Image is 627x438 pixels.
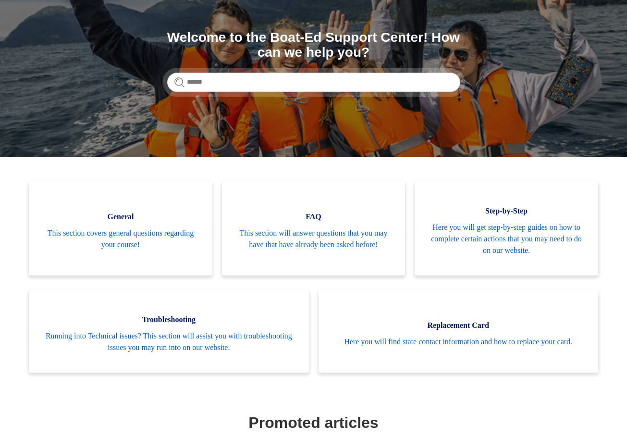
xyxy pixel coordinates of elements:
[333,336,584,348] span: Here you will find state contact information and how to replace your card.
[319,290,598,373] a: Replacement Card Here you will find state contact information and how to replace your card.
[29,290,308,373] a: Troubleshooting Running into Technical issues? This section will assist you with troubleshooting ...
[43,227,198,250] span: This section covers general questions regarding your course!
[167,73,460,92] input: Search
[222,181,406,275] a: FAQ This section will answer questions that you may have that have already been asked before!
[29,181,212,275] a: General This section covers general questions regarding your course!
[43,330,294,353] span: Running into Technical issues? This section will assist you with troubleshooting issues you may r...
[429,205,584,217] span: Step-by-Step
[236,211,391,223] span: FAQ
[429,222,584,256] span: Here you will get step-by-step guides on how to complete certain actions that you may need to do ...
[415,181,598,275] a: Step-by-Step Here you will get step-by-step guides on how to complete certain actions that you ma...
[236,227,391,250] span: This section will answer questions that you may have that have already been asked before!
[31,411,596,434] h1: Promoted articles
[43,314,294,325] span: Troubleshooting
[43,211,198,223] span: General
[333,320,584,331] span: Replacement Card
[167,30,460,60] h1: Welcome to the Boat-Ed Support Center! How can we help you?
